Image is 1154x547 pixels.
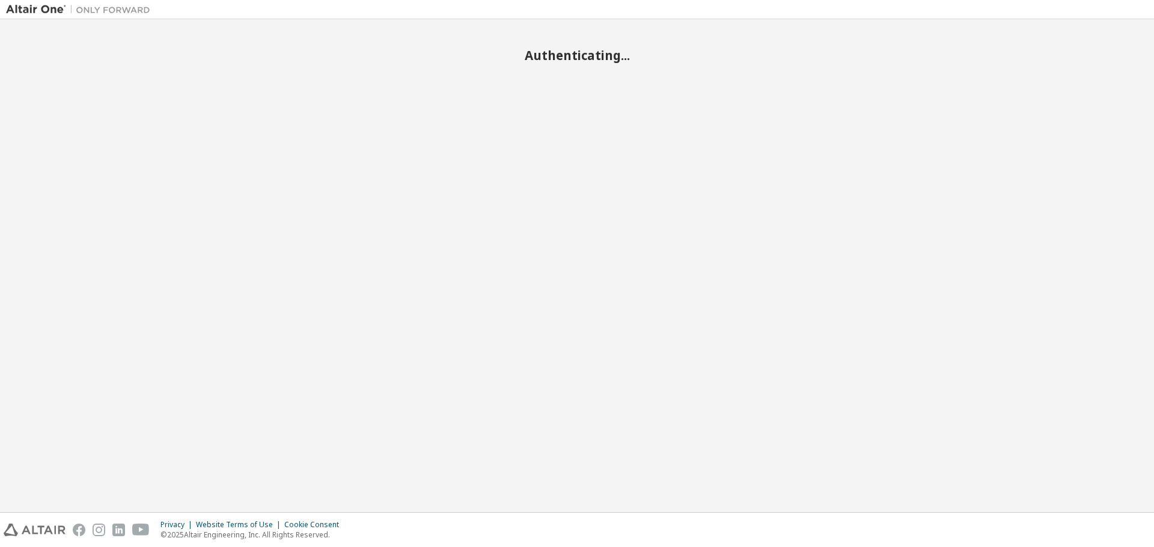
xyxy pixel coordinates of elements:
img: instagram.svg [93,524,105,536]
img: linkedin.svg [112,524,125,536]
img: facebook.svg [73,524,85,536]
div: Privacy [160,520,196,530]
div: Cookie Consent [284,520,346,530]
img: Altair One [6,4,156,16]
img: youtube.svg [132,524,150,536]
p: © 2025 Altair Engineering, Inc. All Rights Reserved. [160,530,346,540]
div: Website Terms of Use [196,520,284,530]
h2: Authenticating... [6,47,1148,63]
img: altair_logo.svg [4,524,66,536]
